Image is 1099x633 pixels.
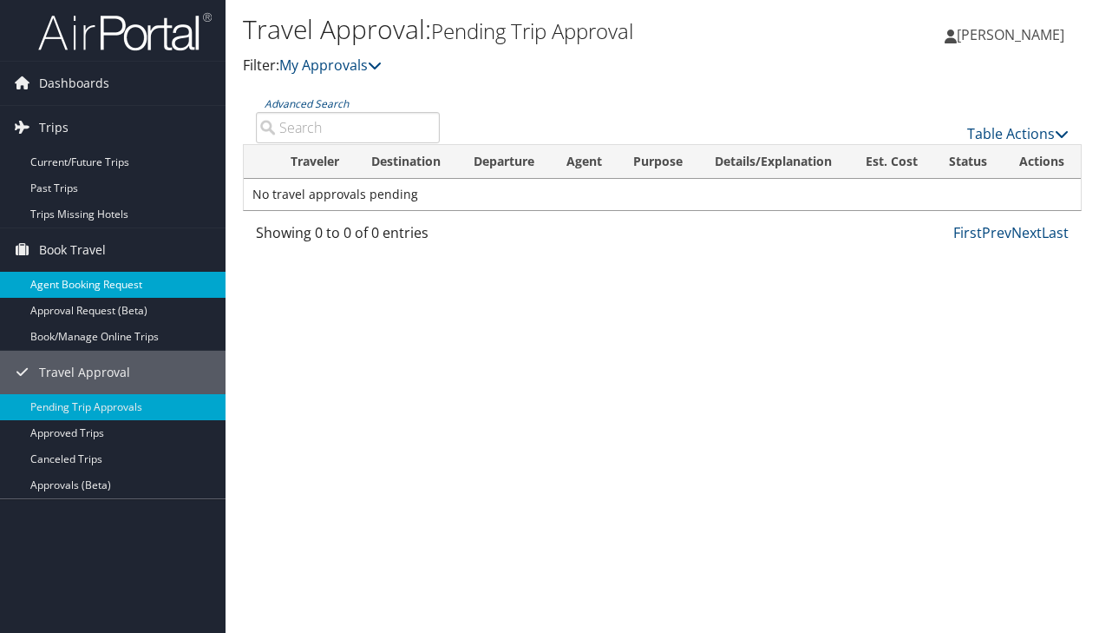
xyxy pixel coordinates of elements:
[1011,223,1042,242] a: Next
[279,56,382,75] a: My Approvals
[275,145,356,179] th: Traveler: activate to sort column ascending
[458,145,551,179] th: Departure: activate to sort column ascending
[953,223,982,242] a: First
[957,25,1064,44] span: [PERSON_NAME]
[39,351,130,394] span: Travel Approval
[849,145,933,179] th: Est. Cost: activate to sort column ascending
[256,112,440,143] input: Advanced Search
[38,11,212,52] img: airportal-logo.png
[699,145,849,179] th: Details/Explanation
[945,9,1082,61] a: [PERSON_NAME]
[39,62,109,105] span: Dashboards
[244,179,1081,210] td: No travel approvals pending
[39,228,106,272] span: Book Travel
[967,124,1069,143] a: Table Actions
[356,145,457,179] th: Destination: activate to sort column ascending
[551,145,618,179] th: Agent
[265,96,349,111] a: Advanced Search
[39,106,69,149] span: Trips
[618,145,699,179] th: Purpose
[1004,145,1081,179] th: Actions
[243,11,802,48] h1: Travel Approval:
[982,223,1011,242] a: Prev
[256,222,440,252] div: Showing 0 to 0 of 0 entries
[243,55,802,77] p: Filter:
[431,16,633,45] small: Pending Trip Approval
[1042,223,1069,242] a: Last
[933,145,1004,179] th: Status: activate to sort column ascending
